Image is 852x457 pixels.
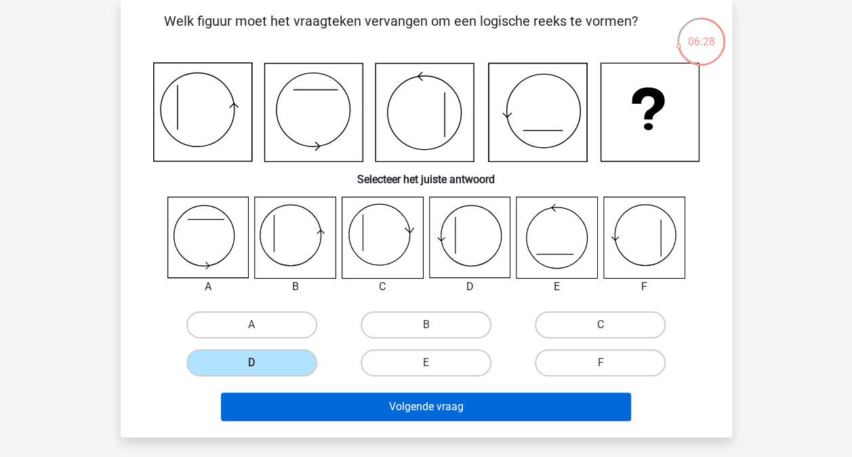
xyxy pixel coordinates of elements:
p: Welk figuur moet het vraagteken vervangen om een logische reeks te vormen? [142,11,660,52]
div: E [506,279,608,295]
h6: Selecteer het juiste antwoord [142,162,710,186]
label: A [186,311,317,338]
label: B [361,311,491,338]
div: B [244,279,346,295]
div: D [419,279,521,295]
label: F [535,349,666,376]
div: F [593,279,695,295]
div: 06:28 [676,16,727,50]
label: C [535,311,666,338]
label: E [361,349,491,376]
div: C [331,279,434,295]
div: A [157,279,260,295]
label: D [186,349,317,376]
button: Volgende vraag [221,393,631,421]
